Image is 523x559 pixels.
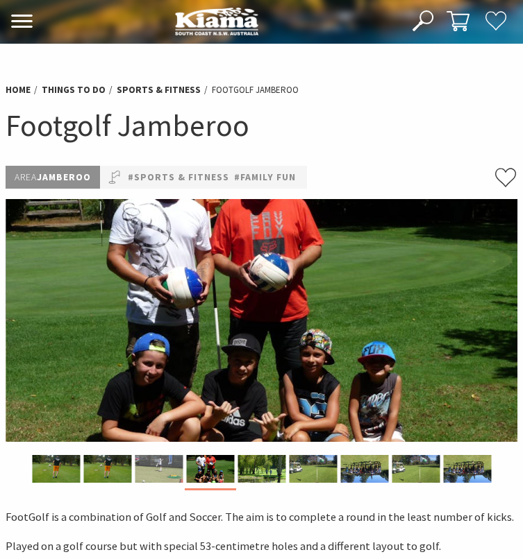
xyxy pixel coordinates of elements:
img: Footgolf golf Hole [289,455,337,483]
h1: Footgolf Jamberoo [6,106,517,145]
p: FootGolf is a combination of Golf and Soccer. The aim is to complete a round in the least number ... [6,508,517,526]
p: Played on a golf course but with special 53-centimetre holes and a different layout to golf. [6,537,517,556]
img: Birthday Party [186,455,234,483]
img: Footgolf golf Hole [392,455,440,483]
img: Kiama Logo [175,7,258,35]
img: Shellharbour Pre Season fun [443,455,491,483]
a: #Sports & Fitness [128,169,229,185]
a: Home [6,84,31,96]
img: Birthday Party [6,199,517,442]
a: Things To Do [42,84,106,96]
a: #Family Fun [234,169,296,185]
a: Sports & Fitness [117,84,201,96]
img: Leonardo FGA at Jamberoo [83,455,131,483]
p: Jamberoo [6,166,100,189]
img: Leonardo FGA at Jamberoo [32,455,80,483]
img: Hole 4 [238,455,285,483]
span: Area [15,171,37,183]
li: Footgolf Jamberoo [212,83,299,98]
img: Kick Off Australian Open [135,455,183,483]
img: Shellharbour Pre Season fun [340,455,388,483]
